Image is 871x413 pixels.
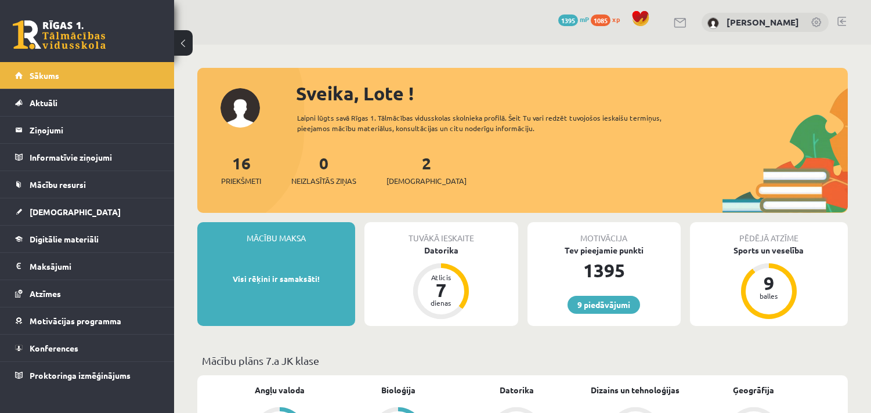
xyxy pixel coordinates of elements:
legend: Maksājumi [30,253,160,280]
span: 1395 [558,15,578,26]
a: Bioloģija [381,384,415,396]
div: dienas [424,299,458,306]
a: Aktuāli [15,89,160,116]
span: xp [612,15,620,24]
a: 1395 mP [558,15,589,24]
a: 9 piedāvājumi [568,296,640,314]
a: Dizains un tehnoloģijas [591,384,680,396]
div: Pēdējā atzīme [690,222,848,244]
div: Atlicis [424,274,458,281]
a: Datorika [500,384,534,396]
div: Sports un veselība [690,244,848,256]
a: Ziņojumi [15,117,160,143]
a: Angļu valoda [255,384,305,396]
span: Motivācijas programma [30,316,121,326]
a: Datorika Atlicis 7 dienas [364,244,518,321]
div: 1395 [527,256,681,284]
span: Priekšmeti [221,175,261,187]
a: [DEMOGRAPHIC_DATA] [15,198,160,225]
div: Laipni lūgts savā Rīgas 1. Tālmācības vidusskolas skolnieka profilā. Šeit Tu vari redzēt tuvojošo... [297,113,688,133]
a: 0Neizlasītās ziņas [291,153,356,187]
a: Atzīmes [15,280,160,307]
div: Sveika, Lote ! [296,79,848,107]
span: [DEMOGRAPHIC_DATA] [30,206,121,217]
a: 2[DEMOGRAPHIC_DATA] [386,153,467,187]
a: Ģeogrāfija [733,384,774,396]
legend: Informatīvie ziņojumi [30,144,160,171]
span: Konferences [30,343,78,353]
span: [DEMOGRAPHIC_DATA] [386,175,467,187]
div: Tuvākā ieskaite [364,222,518,244]
img: Lote Masjule [707,17,719,29]
a: Konferences [15,335,160,361]
span: Sākums [30,70,59,81]
legend: Ziņojumi [30,117,160,143]
a: Motivācijas programma [15,307,160,334]
a: Sākums [15,62,160,89]
div: 9 [751,274,786,292]
a: [PERSON_NAME] [727,16,799,28]
a: 1085 xp [591,15,626,24]
a: Mācību resursi [15,171,160,198]
a: Rīgas 1. Tālmācības vidusskola [13,20,106,49]
span: 1085 [591,15,610,26]
p: Visi rēķini ir samaksāti! [203,273,349,285]
p: Mācību plāns 7.a JK klase [202,353,843,368]
a: Informatīvie ziņojumi [15,144,160,171]
a: Maksājumi [15,253,160,280]
span: Atzīmes [30,288,61,299]
span: Digitālie materiāli [30,234,99,244]
span: Proktoringa izmēģinājums [30,370,131,381]
div: Motivācija [527,222,681,244]
div: Mācību maksa [197,222,355,244]
div: 7 [424,281,458,299]
span: Neizlasītās ziņas [291,175,356,187]
a: Proktoringa izmēģinājums [15,362,160,389]
div: balles [751,292,786,299]
div: Tev pieejamie punkti [527,244,681,256]
a: Digitālie materiāli [15,226,160,252]
span: mP [580,15,589,24]
span: Aktuāli [30,97,57,108]
a: 16Priekšmeti [221,153,261,187]
span: Mācību resursi [30,179,86,190]
div: Datorika [364,244,518,256]
a: Sports un veselība 9 balles [690,244,848,321]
